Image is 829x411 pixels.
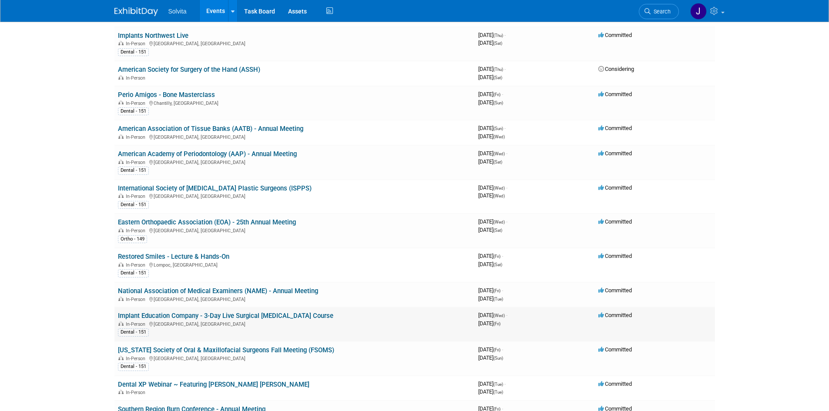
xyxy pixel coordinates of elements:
[478,354,503,361] span: [DATE]
[118,346,334,354] a: [US_STATE] Society of Oral & Maxillofacial Surgeons Fall Meeting (FSOMS)
[478,227,502,233] span: [DATE]
[118,125,303,133] a: American Association of Tissue Banks (AATB) - Annual Meeting
[493,126,503,131] span: (Sun)
[118,297,124,301] img: In-Person Event
[493,254,500,259] span: (Fri)
[118,356,124,360] img: In-Person Event
[598,346,632,353] span: Committed
[478,346,503,353] span: [DATE]
[118,253,229,261] a: Restored Smiles - Lecture & Hands-On
[126,390,148,395] span: In-Person
[118,381,309,388] a: Dental XP Webinar ~ Featuring [PERSON_NAME] [PERSON_NAME]
[118,321,124,326] img: In-Person Event
[598,287,632,294] span: Committed
[478,381,506,387] span: [DATE]
[478,184,507,191] span: [DATE]
[114,7,158,16] img: ExhibitDay
[493,228,502,233] span: (Sat)
[493,390,503,394] span: (Tue)
[502,287,503,294] span: -
[118,269,149,277] div: Dental - 151
[504,32,506,38] span: -
[126,228,148,234] span: In-Person
[506,312,507,318] span: -
[478,40,502,46] span: [DATE]
[478,150,507,157] span: [DATE]
[502,91,503,97] span: -
[598,253,632,259] span: Committed
[493,220,505,224] span: (Wed)
[126,297,148,302] span: In-Person
[118,184,312,192] a: International Society of [MEDICAL_DATA] Plastic Surgeons (ISPPS)
[126,160,148,165] span: In-Person
[493,288,500,293] span: (Fri)
[118,150,297,158] a: American Academy of Periodontology (AAP) - Annual Meeting
[598,91,632,97] span: Committed
[598,32,632,38] span: Committed
[504,66,506,72] span: -
[493,321,500,326] span: (Fri)
[478,74,502,80] span: [DATE]
[493,134,505,139] span: (Wed)
[478,320,500,327] span: [DATE]
[118,328,149,336] div: Dental - 151
[118,363,149,371] div: Dental - 151
[118,354,471,361] div: [GEOGRAPHIC_DATA], [GEOGRAPHIC_DATA]
[598,125,632,131] span: Committed
[118,158,471,165] div: [GEOGRAPHIC_DATA], [GEOGRAPHIC_DATA]
[478,312,507,318] span: [DATE]
[118,32,188,40] a: Implants Northwest Live
[493,262,502,267] span: (Sat)
[478,158,502,165] span: [DATE]
[118,134,124,139] img: In-Person Event
[598,312,632,318] span: Committed
[126,356,148,361] span: In-Person
[690,3,707,20] img: Josh Richardson
[478,32,506,38] span: [DATE]
[118,91,215,99] a: Perio Amigos - Bone Masterclass
[478,133,505,140] span: [DATE]
[504,381,506,387] span: -
[598,184,632,191] span: Committed
[118,160,124,164] img: In-Person Event
[493,92,500,97] span: (Fri)
[126,321,148,327] span: In-Person
[478,287,503,294] span: [DATE]
[118,192,471,199] div: [GEOGRAPHIC_DATA], [GEOGRAPHIC_DATA]
[118,295,471,302] div: [GEOGRAPHIC_DATA], [GEOGRAPHIC_DATA]
[118,312,333,320] a: Implant Education Company - 3-Day Live Surgical [MEDICAL_DATA] Course
[126,262,148,268] span: In-Person
[478,253,503,259] span: [DATE]
[118,201,149,209] div: Dental - 151
[118,390,124,394] img: In-Person Event
[478,192,505,199] span: [DATE]
[598,218,632,225] span: Committed
[639,4,679,19] a: Search
[478,91,503,97] span: [DATE]
[168,8,187,15] span: Solvita
[493,41,502,46] span: (Sat)
[598,381,632,387] span: Committed
[478,99,503,106] span: [DATE]
[493,348,500,352] span: (Fri)
[493,75,502,80] span: (Sat)
[493,100,503,105] span: (Sun)
[126,134,148,140] span: In-Person
[118,235,147,243] div: Ortho - 149
[118,75,124,80] img: In-Person Event
[126,100,148,106] span: In-Person
[493,382,503,387] span: (Tue)
[478,125,506,131] span: [DATE]
[118,262,124,267] img: In-Person Event
[493,194,505,198] span: (Wed)
[118,228,124,232] img: In-Person Event
[118,320,471,327] div: [GEOGRAPHIC_DATA], [GEOGRAPHIC_DATA]
[493,313,505,318] span: (Wed)
[506,150,507,157] span: -
[493,186,505,190] span: (Wed)
[118,40,471,47] div: [GEOGRAPHIC_DATA], [GEOGRAPHIC_DATA]
[493,33,503,38] span: (Thu)
[478,388,503,395] span: [DATE]
[118,167,149,174] div: Dental - 151
[126,41,148,47] span: In-Person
